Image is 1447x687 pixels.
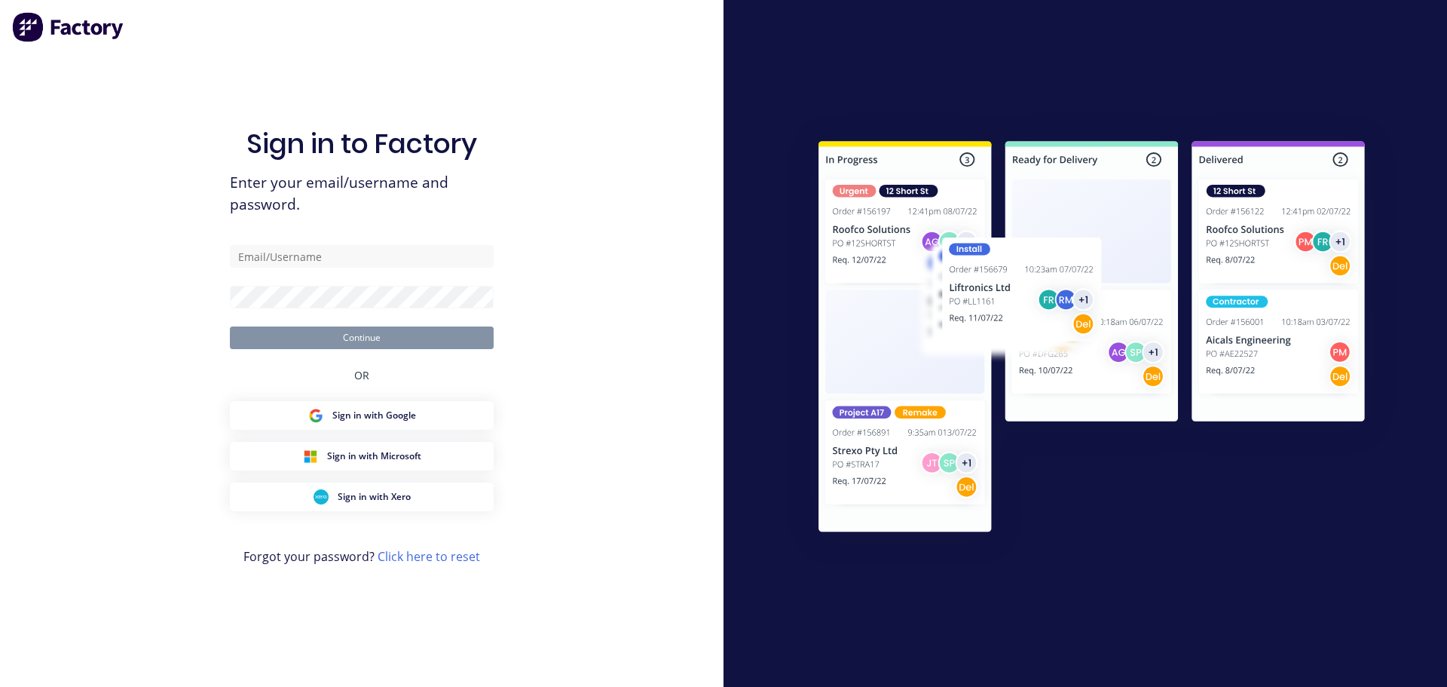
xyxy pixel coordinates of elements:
[332,409,416,422] span: Sign in with Google
[230,442,494,471] button: Microsoft Sign inSign in with Microsoft
[12,12,125,42] img: Factory
[230,172,494,216] span: Enter your email/username and password.
[243,547,480,566] span: Forgot your password?
[308,408,323,423] img: Google Sign in
[327,449,421,463] span: Sign in with Microsoft
[230,327,494,349] button: Continue
[230,245,494,268] input: Email/Username
[230,483,494,511] button: Xero Sign inSign in with Xero
[303,449,318,464] img: Microsoft Sign in
[338,490,411,504] span: Sign in with Xero
[354,349,369,401] div: OR
[246,127,477,160] h1: Sign in to Factory
[314,489,329,505] img: Xero Sign in
[378,548,480,565] a: Click here to reset
[785,111,1398,568] img: Sign in
[230,401,494,430] button: Google Sign inSign in with Google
